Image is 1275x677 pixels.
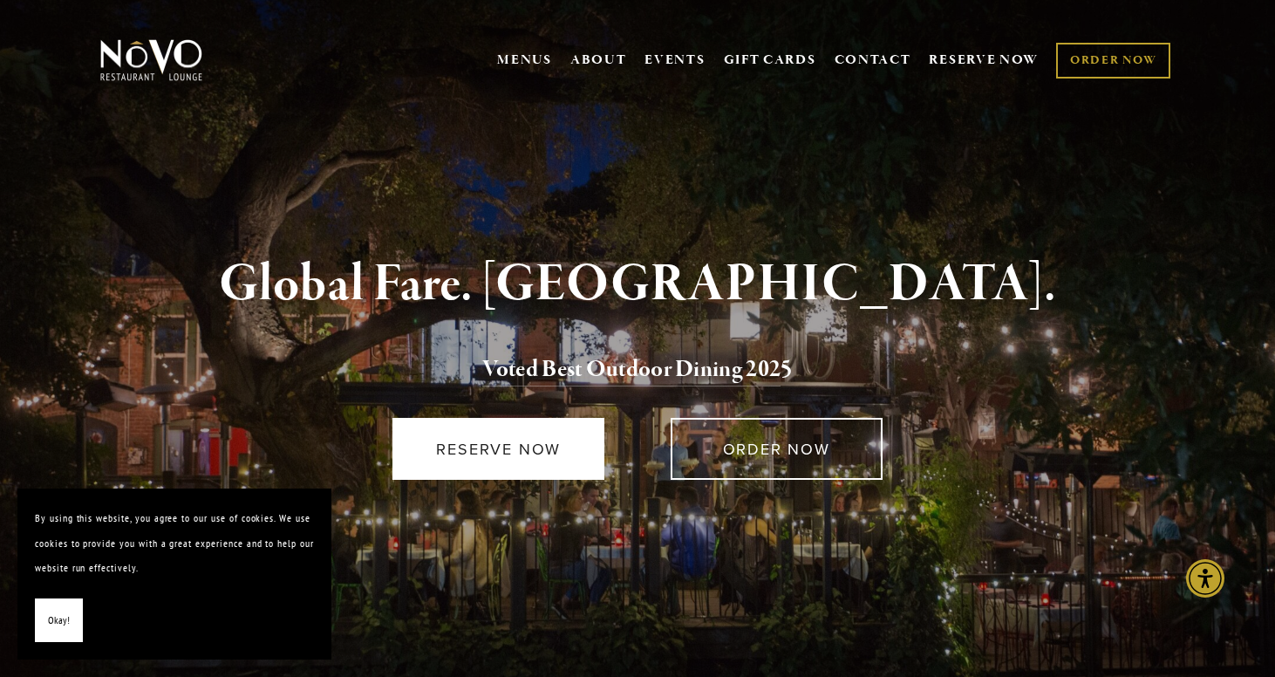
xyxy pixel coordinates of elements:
[929,44,1039,77] a: RESERVE NOW
[482,354,781,387] a: Voted Best Outdoor Dining 202
[392,418,604,480] a: RESERVE NOW
[1056,43,1170,79] a: ORDER NOW
[835,44,911,77] a: CONTACT
[219,251,1055,318] strong: Global Fare. [GEOGRAPHIC_DATA].
[724,44,816,77] a: GIFT CARDS
[48,608,70,633] span: Okay!
[570,51,627,69] a: ABOUT
[1186,559,1224,598] div: Accessibility Menu
[644,51,705,69] a: EVENTS
[17,489,331,660] section: Cookie banner
[671,418,883,480] a: ORDER NOW
[129,352,1146,388] h2: 5
[97,38,206,82] img: Novo Restaurant &amp; Lounge
[35,598,83,643] button: Okay!
[497,51,552,69] a: MENUS
[35,506,314,581] p: By using this website, you agree to our use of cookies. We use cookies to provide you with a grea...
